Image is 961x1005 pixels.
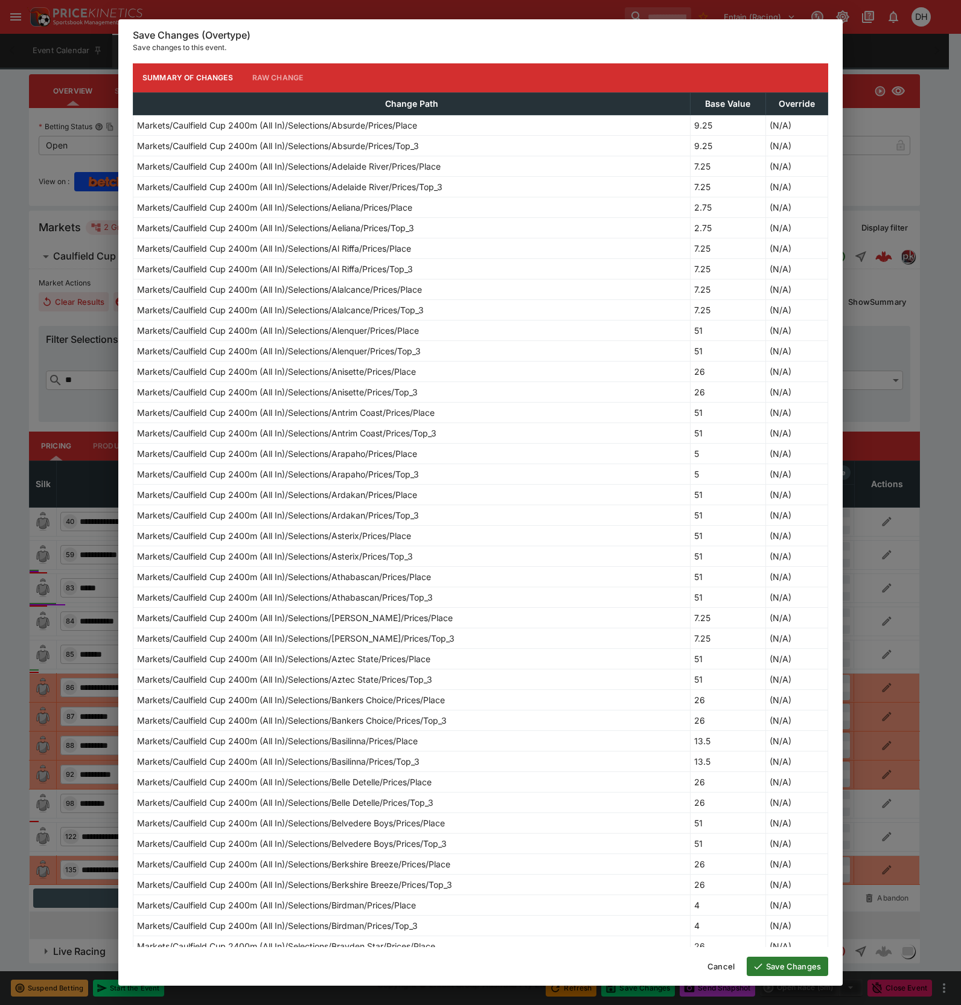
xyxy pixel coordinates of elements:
[137,447,417,460] p: Markets/Caulfield Cup 2400m (All In)/Selections/Arapaho/Prices/Place
[137,201,412,214] p: Markets/Caulfield Cup 2400m (All In)/Selections/Aeliana/Prices/Place
[137,222,414,234] p: Markets/Caulfield Cup 2400m (All In)/Selections/Aeliana/Prices/Top_3
[137,673,432,686] p: Markets/Caulfield Cup 2400m (All In)/Selections/Aztec State/Prices/Top_3
[690,423,765,443] td: 51
[765,648,828,669] td: (N/A)
[137,776,432,788] p: Markets/Caulfield Cup 2400m (All In)/Selections/Belle Detelle/Prices/Place
[137,139,419,152] p: Markets/Caulfield Cup 2400m (All In)/Selections/Absurde/Prices/Top_3
[690,792,765,812] td: 26
[690,238,765,258] td: 7.25
[765,423,828,443] td: (N/A)
[765,853,828,874] td: (N/A)
[137,878,452,891] p: Markets/Caulfield Cup 2400m (All In)/Selections/Berkshire Breeze/Prices/Top_3
[690,648,765,669] td: 51
[137,263,413,275] p: Markets/Caulfield Cup 2400m (All In)/Selections/Al Riffa/Prices/Top_3
[137,940,435,952] p: Markets/Caulfield Cup 2400m (All In)/Selections/Brayden Star/Prices/Place
[690,505,765,525] td: 51
[137,550,413,563] p: Markets/Caulfield Cup 2400m (All In)/Selections/Asterix/Prices/Top_3
[690,361,765,381] td: 26
[690,525,765,546] td: 51
[137,242,411,255] p: Markets/Caulfield Cup 2400m (All In)/Selections/Al Riffa/Prices/Place
[765,320,828,340] td: (N/A)
[137,570,431,583] p: Markets/Caulfield Cup 2400m (All In)/Selections/Athabascan/Prices/Place
[765,607,828,628] td: (N/A)
[690,176,765,197] td: 7.25
[137,632,455,645] p: Markets/Caulfield Cup 2400m (All In)/Selections/[PERSON_NAME]/Prices/Top_3
[137,591,433,604] p: Markets/Caulfield Cup 2400m (All In)/Selections/Athabascan/Prices/Top_3
[137,694,445,706] p: Markets/Caulfield Cup 2400m (All In)/Selections/Bankers Choice/Prices/Place
[765,299,828,320] td: (N/A)
[690,812,765,833] td: 51
[690,833,765,853] td: 51
[690,566,765,587] td: 51
[690,730,765,751] td: 13.5
[700,957,742,976] button: Cancel
[690,464,765,484] td: 5
[137,714,447,727] p: Markets/Caulfield Cup 2400m (All In)/Selections/Bankers Choice/Prices/Top_3
[747,957,828,976] button: Save Changes
[765,874,828,895] td: (N/A)
[765,730,828,751] td: (N/A)
[765,546,828,566] td: (N/A)
[765,505,828,525] td: (N/A)
[137,468,419,480] p: Markets/Caulfield Cup 2400m (All In)/Selections/Arapaho/Prices/Top_3
[690,258,765,279] td: 7.25
[137,406,435,419] p: Markets/Caulfield Cup 2400m (All In)/Selections/Antrim Coast/Prices/Place
[690,381,765,402] td: 26
[765,812,828,833] td: (N/A)
[690,669,765,689] td: 51
[765,381,828,402] td: (N/A)
[765,566,828,587] td: (N/A)
[243,63,313,92] button: Raw Change
[690,874,765,895] td: 26
[690,340,765,361] td: 51
[690,628,765,648] td: 7.25
[690,607,765,628] td: 7.25
[765,258,828,279] td: (N/A)
[137,488,417,501] p: Markets/Caulfield Cup 2400m (All In)/Selections/Ardakan/Prices/Place
[137,386,418,398] p: Markets/Caulfield Cup 2400m (All In)/Selections/Anisette/Prices/Top_3
[690,320,765,340] td: 51
[765,936,828,956] td: (N/A)
[690,135,765,156] td: 9.25
[690,587,765,607] td: 51
[137,160,441,173] p: Markets/Caulfield Cup 2400m (All In)/Selections/Adelaide River/Prices/Place
[765,361,828,381] td: (N/A)
[137,919,418,932] p: Markets/Caulfield Cup 2400m (All In)/Selections/Birdman/Prices/Top_3
[690,936,765,956] td: 26
[765,689,828,710] td: (N/A)
[133,92,691,115] th: Change Path
[765,771,828,792] td: (N/A)
[690,402,765,423] td: 51
[765,402,828,423] td: (N/A)
[690,484,765,505] td: 51
[765,628,828,648] td: (N/A)
[765,484,828,505] td: (N/A)
[137,180,442,193] p: Markets/Caulfield Cup 2400m (All In)/Selections/Adelaide River/Prices/Top_3
[137,899,416,911] p: Markets/Caulfield Cup 2400m (All In)/Selections/Birdman/Prices/Place
[137,509,419,522] p: Markets/Caulfield Cup 2400m (All In)/Selections/Ardakan/Prices/Top_3
[765,833,828,853] td: (N/A)
[690,751,765,771] td: 13.5
[690,895,765,915] td: 4
[690,689,765,710] td: 26
[690,92,765,115] th: Base Value
[765,156,828,176] td: (N/A)
[690,771,765,792] td: 26
[765,443,828,464] td: (N/A)
[690,710,765,730] td: 26
[690,279,765,299] td: 7.25
[137,304,424,316] p: Markets/Caulfield Cup 2400m (All In)/Selections/Alalcance/Prices/Top_3
[137,611,453,624] p: Markets/Caulfield Cup 2400m (All In)/Selections/[PERSON_NAME]/Prices/Place
[765,710,828,730] td: (N/A)
[133,29,828,42] h6: Save Changes (Overtype)
[690,299,765,320] td: 7.25
[137,837,447,850] p: Markets/Caulfield Cup 2400m (All In)/Selections/Belvedere Boys/Prices/Top_3
[765,279,828,299] td: (N/A)
[137,365,416,378] p: Markets/Caulfield Cup 2400m (All In)/Selections/Anisette/Prices/Place
[137,427,436,439] p: Markets/Caulfield Cup 2400m (All In)/Selections/Antrim Coast/Prices/Top_3
[690,156,765,176] td: 7.25
[690,217,765,238] td: 2.75
[690,915,765,936] td: 4
[765,340,828,361] td: (N/A)
[133,42,828,54] p: Save changes to this event.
